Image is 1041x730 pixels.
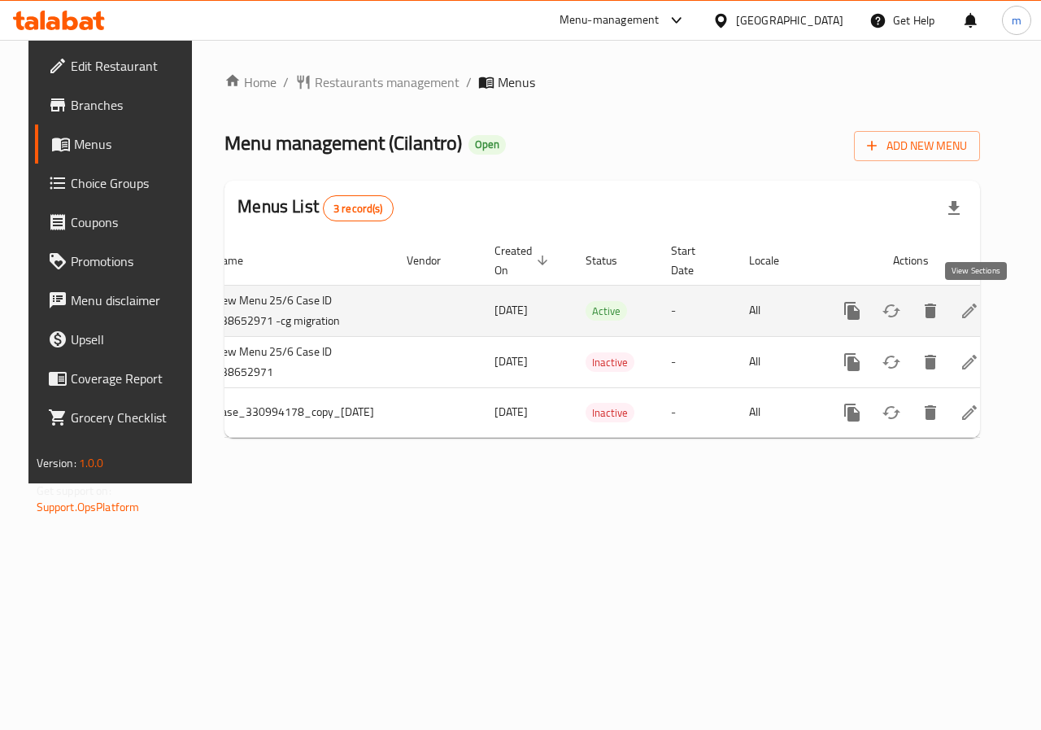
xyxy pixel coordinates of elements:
button: Change Status [872,343,911,382]
span: Menus [498,72,535,92]
span: Open [468,138,506,151]
div: Open [468,135,506,155]
span: Start Date [671,241,717,280]
span: Menus [74,134,189,154]
span: Get support on: [37,480,111,501]
a: Grocery Checklist [35,398,203,437]
a: Coverage Report [35,359,203,398]
button: Add New Menu [854,131,980,161]
a: View Sections [950,393,989,432]
a: Edit Restaurant [35,46,203,85]
span: Menu disclaimer [71,291,189,310]
td: Case_330994178_copy_[DATE] [202,387,394,437]
a: Menu disclaimer [35,281,203,320]
span: Status [586,251,638,270]
span: Promotions [71,251,189,271]
span: 3 record(s) [324,201,393,216]
li: / [466,72,472,92]
span: Created On [494,241,553,280]
div: Inactive [586,352,634,372]
table: enhanced table [124,236,1002,438]
span: Vendor [407,251,462,270]
span: [DATE] [494,401,528,422]
td: New Menu 25/6 Case ID 338652971 -cg migration [202,285,394,336]
button: more [833,343,872,382]
li: / [283,72,289,92]
span: Menu management ( Cilantro ) [224,125,462,161]
td: New Menu 25/6 Case ID 338652971 [202,336,394,387]
td: - [658,387,736,437]
div: [GEOGRAPHIC_DATA] [736,11,843,29]
a: Promotions [35,242,203,281]
span: Inactive [586,404,634,422]
button: Change Status [872,393,911,432]
span: Choice Groups [71,173,189,193]
a: Support.OpsPlatform [37,496,140,518]
a: Home [224,72,277,92]
a: Coupons [35,203,203,242]
span: Version: [37,452,76,474]
span: Grocery Checklist [71,408,189,427]
span: [DATE] [494,351,528,372]
span: Inactive [586,353,634,372]
span: Add New Menu [867,136,967,156]
button: more [833,393,872,432]
td: All [736,285,820,336]
span: Name [215,251,264,270]
a: Choice Groups [35,164,203,203]
h2: Menus List [237,195,393,221]
td: All [736,387,820,437]
span: [DATE] [494,299,528,321]
span: Edit Restaurant [71,56,189,76]
td: - [658,285,736,336]
a: Menus [35,125,203,164]
span: 1.0.0 [79,452,104,474]
div: Menu-management [560,11,660,30]
button: Delete menu [911,343,950,382]
a: Upsell [35,320,203,359]
td: - [658,336,736,387]
span: Active [586,302,627,321]
a: Restaurants management [295,72,460,92]
td: All [736,336,820,387]
a: Branches [35,85,203,125]
span: Restaurants management [315,72,460,92]
span: Upsell [71,330,189,349]
nav: breadcrumb [224,72,980,92]
button: more [833,291,872,330]
span: Coupons [71,212,189,232]
span: Branches [71,95,189,115]
span: m [1012,11,1021,29]
div: Active [586,301,627,321]
th: Actions [820,236,1002,286]
span: Locale [749,251,800,270]
span: Coverage Report [71,369,189,388]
